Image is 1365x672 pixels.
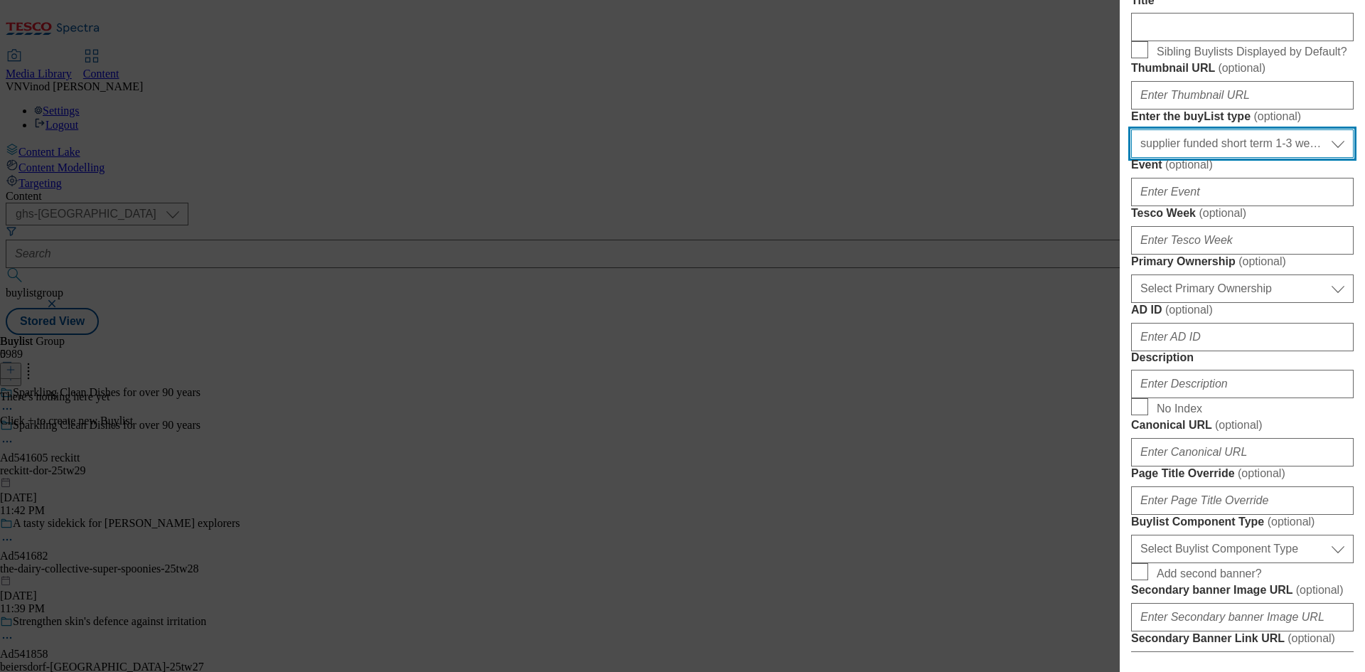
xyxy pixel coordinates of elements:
label: AD ID [1131,303,1354,317]
label: Event [1131,158,1354,172]
label: Description [1131,351,1354,364]
input: Enter Canonical URL [1131,438,1354,466]
span: ( optional ) [1253,110,1301,122]
input: Enter Tesco Week [1131,226,1354,255]
span: ( optional ) [1238,467,1285,479]
span: ( optional ) [1199,207,1246,219]
span: ( optional ) [1165,304,1213,316]
label: Canonical URL [1131,418,1354,432]
input: Enter Thumbnail URL [1131,81,1354,110]
label: Page Title Override [1131,466,1354,481]
span: ( optional ) [1288,632,1335,644]
label: Thumbnail URL [1131,61,1354,75]
span: No Index [1157,402,1202,415]
span: ( optional ) [1215,419,1263,431]
input: Enter Title [1131,13,1354,41]
span: ( optional ) [1165,159,1213,171]
span: ( optional ) [1296,584,1344,596]
label: Tesco Week [1131,206,1354,220]
label: Secondary banner Image URL [1131,583,1354,597]
label: Enter the buyList type [1131,110,1354,124]
label: Secondary Banner Link URL [1131,631,1354,646]
label: Primary Ownership [1131,255,1354,269]
span: ( optional ) [1238,255,1286,267]
input: Enter Event [1131,178,1354,206]
input: Enter Description [1131,370,1354,398]
input: Enter AD ID [1131,323,1354,351]
input: Enter Page Title Override [1131,486,1354,515]
span: Sibling Buylists Displayed by Default? [1157,46,1347,58]
span: ( optional ) [1268,516,1315,528]
span: ( optional ) [1218,62,1265,74]
label: Buylist Component Type [1131,515,1354,529]
input: Enter Secondary banner Image URL [1131,603,1354,631]
span: Add second banner? [1157,567,1262,580]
